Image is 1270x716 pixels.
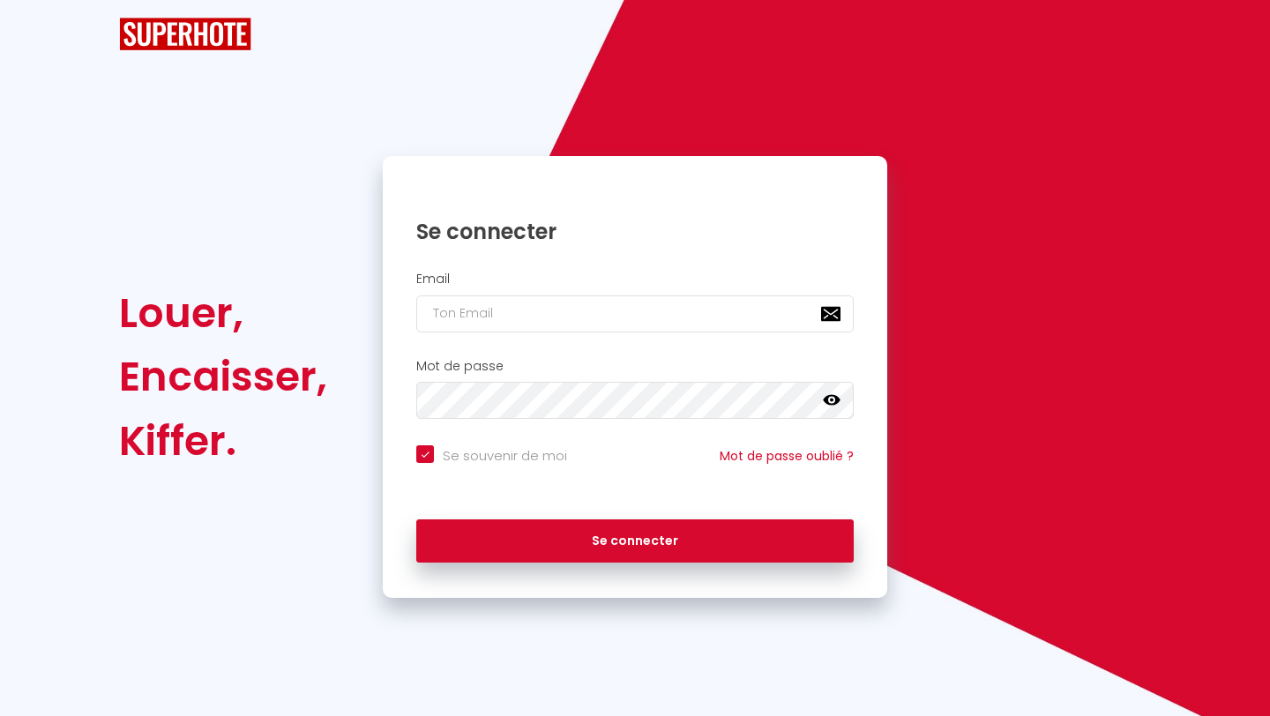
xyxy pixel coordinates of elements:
[416,218,854,245] h1: Se connecter
[416,272,854,287] h2: Email
[416,295,854,332] input: Ton Email
[720,447,854,465] a: Mot de passe oublié ?
[119,345,327,408] div: Encaisser,
[416,359,854,374] h2: Mot de passe
[119,281,327,345] div: Louer,
[119,409,327,473] div: Kiffer.
[119,18,251,50] img: SuperHote logo
[416,519,854,563] button: Se connecter
[1196,642,1270,716] iframe: LiveChat chat widget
